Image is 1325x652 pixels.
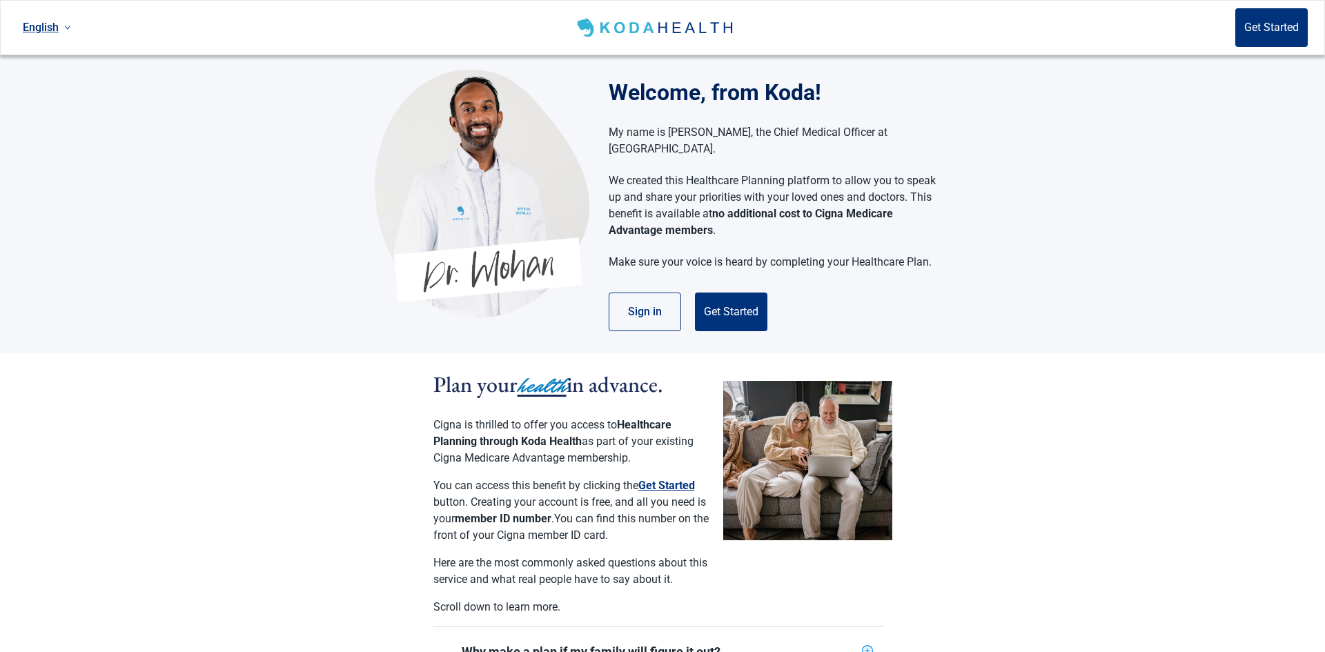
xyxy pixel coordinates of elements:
span: health [518,371,567,401]
span: down [64,24,71,31]
span: Cigna is thrilled to offer you access to [433,418,617,431]
button: Sign in [609,293,681,331]
h1: Welcome, from Koda! [609,76,950,109]
span: in advance. [567,370,663,399]
p: Make sure your voice is heard by completing your Healthcare Plan. [609,254,936,270]
button: Get Started [638,477,695,494]
strong: no additional cost to Cigna Medicare Advantage members [609,207,893,237]
p: We created this Healthcare Planning platform to allow you to speak up and share your priorities w... [609,172,936,239]
img: Koda Health [375,69,589,317]
img: Couple planning their healthcare together [723,381,892,540]
p: Scroll down to learn more. [433,599,709,615]
button: Get Started [1235,8,1308,47]
p: My name is [PERSON_NAME], the Chief Medical Officer at [GEOGRAPHIC_DATA]. [609,124,936,157]
p: Here are the most commonly asked questions about this service and what real people have to say ab... [433,555,709,588]
p: You can access this benefit by clicking the button. Creating your account is free, and all you ne... [433,477,709,544]
img: Koda Health [574,17,738,39]
strong: member ID number [455,512,551,525]
span: Plan your [433,370,518,399]
button: Get Started [695,293,767,331]
a: Current language: English [17,16,77,39]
